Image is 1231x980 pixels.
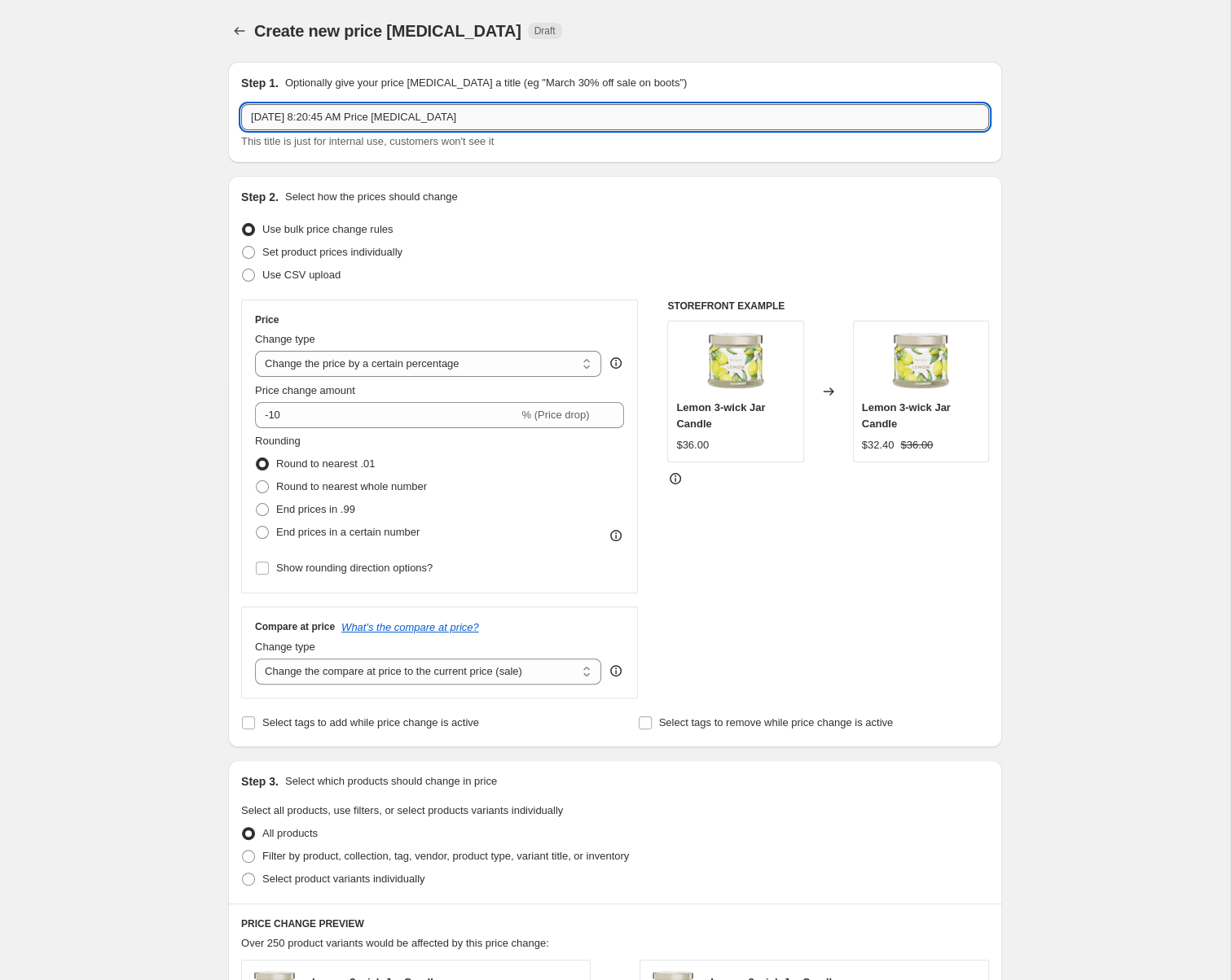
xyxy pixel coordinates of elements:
[276,457,375,470] span: Round to nearest .01
[262,246,402,258] span: Set product prices individually
[241,937,549,949] span: Over 250 product variants would be affected by this price change:
[285,189,458,205] p: Select how the prices should change
[255,313,279,326] h3: Price
[255,333,315,345] span: Change type
[667,300,989,313] h6: STOREFRONT EXAMPLE
[862,437,895,453] div: $32.40
[255,620,335,633] h3: Compare at price
[262,223,393,235] span: Use bulk price change rules
[262,716,479,728] span: Select tags to add while price change is active
[276,562,433,574] span: Show rounding direction options?
[241,75,279,91] h2: Step 1.
[255,384,355,396] span: Price change amount
[676,401,765,430] span: Lemon 3-wick Jar Candle
[241,189,279,205] h2: Step 2.
[228,20,251,42] button: Price change jobs
[262,827,318,839] span: All products
[241,773,279,790] h2: Step 3.
[521,409,589,421] span: % (Price drop)
[341,621,479,633] button: What's the compare at price?
[241,804,563,816] span: Select all products, use filters, or select products variants individually
[241,135,494,147] span: This title is just for internal use, customers won't see it
[241,917,989,930] h6: PRICE CHANGE PREVIEW
[262,269,341,281] span: Use CSV upload
[608,663,624,679] div: help
[241,104,989,130] input: 30% off holiday sale
[276,480,427,492] span: Round to nearest whole number
[255,641,315,653] span: Change type
[285,773,497,790] p: Select which products should change in price
[608,355,624,371] div: help
[703,330,768,395] img: sp21_g73c1063_a_s7_1_1_80x.png
[659,716,894,728] span: Select tags to remove while price change is active
[254,22,521,40] span: Create new price [MEDICAL_DATA]
[888,330,953,395] img: sp21_g73c1063_a_s7_1_1_80x.png
[255,402,518,428] input: -15
[676,437,709,453] div: $36.00
[276,526,420,538] span: End prices in a certain number
[262,873,424,885] span: Select product variants individually
[285,75,687,91] p: Optionally give your price [MEDICAL_DATA] a title (eg "March 30% off sale on boots")
[262,850,629,862] span: Filter by product, collection, tag, vendor, product type, variant title, or inventory
[862,401,951,430] span: Lemon 3-wick Jar Candle
[255,435,301,447] span: Rounding
[534,24,556,37] span: Draft
[900,437,933,453] strike: $36.00
[276,503,355,515] span: End prices in .99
